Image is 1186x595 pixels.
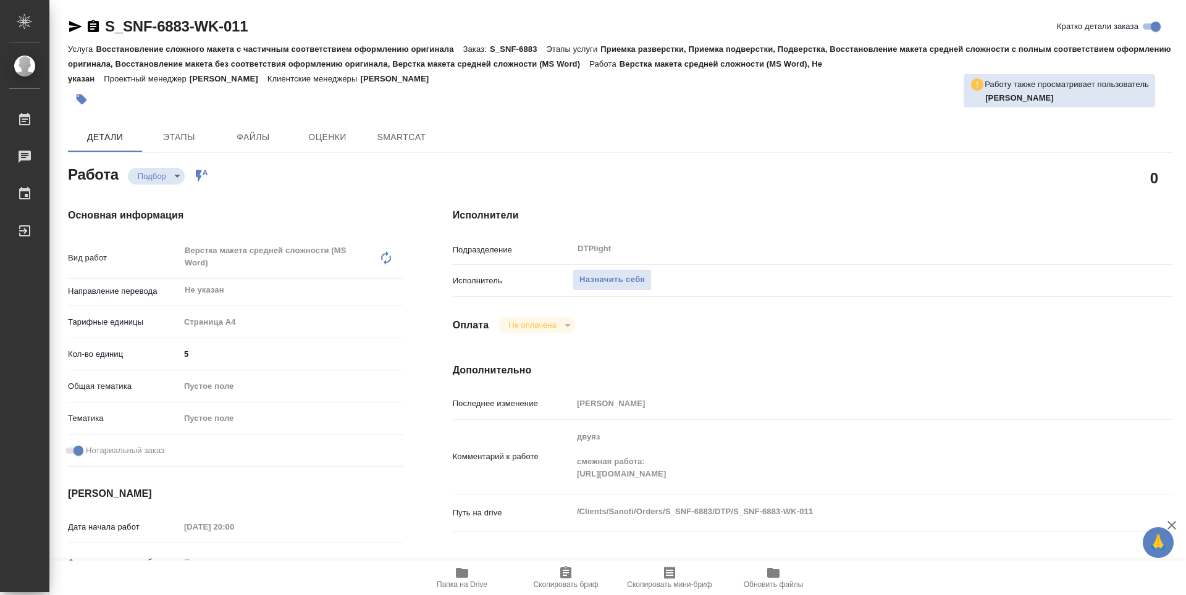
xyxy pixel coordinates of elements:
[410,560,514,595] button: Папка на Drive
[68,86,95,113] button: Добавить тэг
[180,345,403,363] input: ✎ Введи что-нибудь
[68,285,180,297] p: Направление перевода
[180,408,403,429] div: Пустое поле
[128,168,185,185] div: Подбор
[985,78,1149,91] p: Работу также просматривает пользователь
[86,19,101,34] button: Скопировать ссылку
[68,556,180,568] p: Факт. дата начала работ
[68,44,1171,69] p: Приемка разверстки, Приемка подверстки, Подверстка, Восстановление макета средней сложности с пол...
[453,363,1172,378] h4: Дополнительно
[180,518,288,536] input: Пустое поле
[68,208,403,223] h4: Основная информация
[372,130,431,145] span: SmartCat
[579,273,645,287] span: Назначить себя
[453,318,489,333] h4: Оплата
[498,317,574,333] div: Подбор
[68,521,180,533] p: Дата начала работ
[437,580,487,589] span: Папка на Drive
[68,44,96,54] p: Услуга
[547,44,601,54] p: Этапы услуги
[180,376,403,397] div: Пустое поле
[298,130,357,145] span: Оценки
[463,44,490,54] p: Заказ:
[533,580,598,589] span: Скопировать бриф
[184,380,389,393] div: Пустое поле
[627,580,712,589] span: Скопировать мини-бриф
[1057,20,1138,33] span: Кратко детали заказа
[180,553,288,571] input: Пустое поле
[105,18,248,35] a: S_SNF-6883-WK-011
[573,426,1112,485] textarea: двуяз смежная работа: [URL][DOMAIN_NAME]
[453,244,573,256] p: Подразделение
[618,560,721,595] button: Скопировать мини-бриф
[453,208,1172,223] h4: Исполнители
[514,560,618,595] button: Скопировать бриф
[86,444,164,457] span: Нотариальный заказ
[68,380,180,393] p: Общая тематика
[149,130,209,145] span: Этапы
[75,130,135,145] span: Детали
[721,560,825,595] button: Обновить файлы
[190,74,267,83] p: [PERSON_NAME]
[490,44,547,54] p: S_SNF-6883
[453,275,573,287] p: Исполнитель
[1143,527,1174,558] button: 🙏
[68,316,180,328] p: Тарифные единицы
[104,74,189,83] p: Проектный менеджер
[68,19,83,34] button: Скопировать ссылку для ЯМессенджера
[453,397,573,410] p: Последнее изменение
[134,171,170,181] button: Подбор
[68,486,403,501] h4: [PERSON_NAME]
[573,394,1112,412] input: Пустое поле
[1150,167,1158,188] h2: 0
[224,130,283,145] span: Файлы
[573,501,1112,522] textarea: /Clients/Sanofi/Orders/S_SNF-6883/DTP/S_SNF-6883-WK-011
[453,507,573,519] p: Путь на drive
[744,580,804,589] span: Обновить файлы
[68,348,180,360] p: Кол-во единиц
[360,74,438,83] p: [PERSON_NAME]
[985,93,1054,102] b: [PERSON_NAME]
[985,92,1149,104] p: Третьякова Мария
[573,269,652,291] button: Назначить себя
[180,312,403,333] div: Страница А4
[68,412,180,425] p: Тематика
[184,412,389,425] div: Пустое поле
[589,59,620,69] p: Работа
[68,162,119,185] h2: Работа
[453,451,573,463] p: Комментарий к работе
[96,44,463,54] p: Восстановление сложного макета с частичным соответствием оформлению оригинала
[505,320,560,330] button: Не оплачена
[68,252,180,264] p: Вид работ
[1148,530,1169,555] span: 🙏
[267,74,361,83] p: Клиентские менеджеры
